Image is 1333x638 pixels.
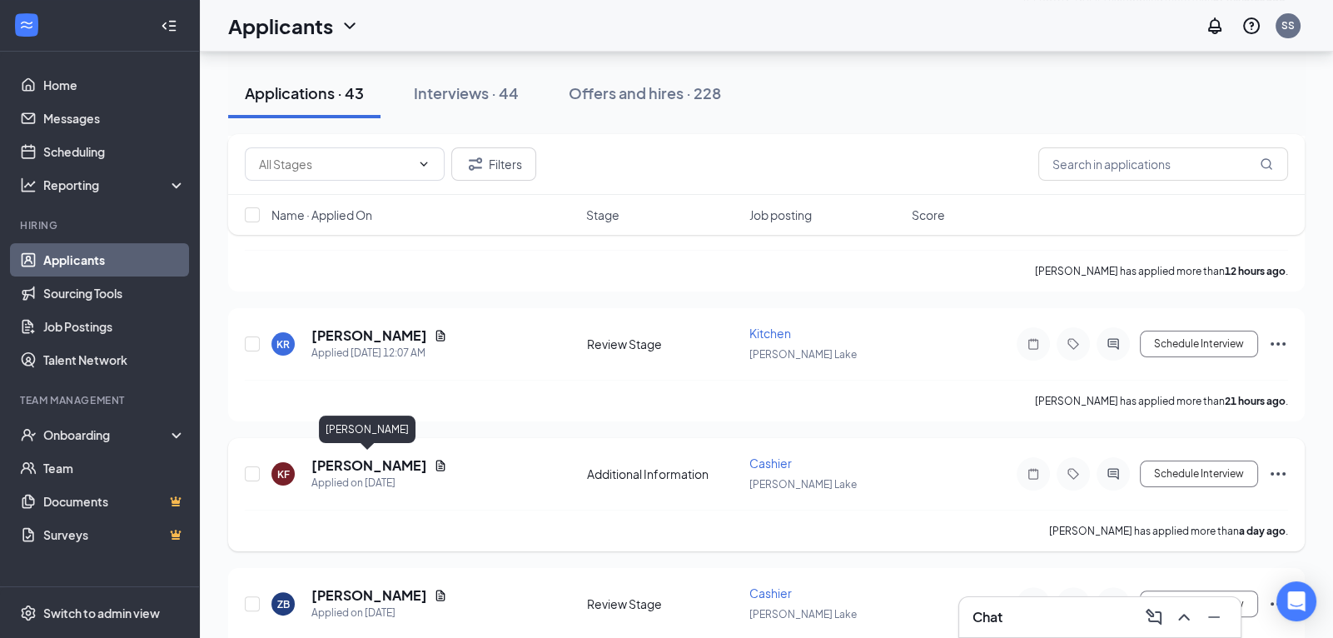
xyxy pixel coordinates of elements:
svg: Ellipses [1268,464,1288,484]
a: Sourcing Tools [43,277,186,310]
button: Schedule Interview [1140,461,1258,487]
svg: MagnifyingGlass [1260,157,1273,171]
div: [PERSON_NAME] [319,416,415,443]
p: [PERSON_NAME] has applied more than . [1049,524,1288,538]
a: DocumentsCrown [43,485,186,518]
h1: Applicants [228,12,333,40]
a: Job Postings [43,310,186,343]
a: Talent Network [43,343,186,376]
svg: Note [1023,337,1043,351]
h5: [PERSON_NAME] [311,456,427,475]
svg: ActiveChat [1103,337,1123,351]
a: Applicants [43,243,186,277]
svg: Collapse [161,17,177,34]
svg: ChevronUp [1174,607,1194,627]
svg: Document [434,459,447,472]
button: ChevronUp [1171,604,1197,631]
svg: Ellipses [1268,334,1288,354]
svg: ComposeMessage [1144,607,1164,627]
svg: UserCheck [20,426,37,443]
div: Hiring [20,218,182,232]
div: Applied on [DATE] [311,605,447,621]
b: 21 hours ago [1225,395,1286,407]
button: Schedule Interview [1140,591,1258,617]
div: ZB [277,597,290,611]
div: Review Stage [587,336,739,352]
svg: Document [434,329,447,342]
div: Team Management [20,393,182,407]
span: [PERSON_NAME] Lake [749,478,857,491]
div: Offers and hires · 228 [569,82,721,103]
a: SurveysCrown [43,518,186,551]
a: Team [43,451,186,485]
button: ComposeMessage [1141,604,1167,631]
svg: Document [434,589,447,602]
svg: ActiveChat [1103,467,1123,481]
button: Filter Filters [451,147,536,181]
h3: Chat [972,608,1002,626]
svg: Tag [1063,337,1083,351]
svg: Notifications [1205,16,1225,36]
svg: Filter [465,154,485,174]
input: Search in applications [1038,147,1288,181]
a: Messages [43,102,186,135]
span: Job posting [749,207,812,223]
span: Cashier [749,456,792,471]
span: Cashier [749,586,792,601]
svg: QuestionInfo [1241,16,1261,36]
div: Applications · 43 [245,82,364,103]
svg: Minimize [1204,607,1224,627]
div: Additional Information [587,466,739,482]
div: Open Intercom Messenger [1276,581,1316,621]
span: Stage [586,207,619,223]
span: Score [912,207,945,223]
button: Minimize [1201,604,1227,631]
span: Name · Applied On [271,207,372,223]
svg: Settings [20,605,37,621]
svg: ChevronDown [417,157,430,171]
svg: WorkstreamLogo [18,17,35,33]
p: [PERSON_NAME] has applied more than . [1035,394,1288,408]
div: Interviews · 44 [414,82,519,103]
span: [PERSON_NAME] Lake [749,608,857,621]
a: Home [43,68,186,102]
div: KF [277,467,290,481]
b: 12 hours ago [1225,265,1286,277]
div: KR [276,337,290,351]
a: Scheduling [43,135,186,168]
div: SS [1281,18,1295,32]
input: All Stages [259,155,410,173]
div: Applied on [DATE] [311,475,447,491]
b: a day ago [1239,525,1286,537]
p: [PERSON_NAME] has applied more than . [1035,264,1288,278]
span: Kitchen [749,326,791,341]
span: [PERSON_NAME] Lake [749,348,857,361]
div: Reporting [43,177,187,193]
h5: [PERSON_NAME] [311,326,427,345]
h5: [PERSON_NAME] [311,586,427,605]
div: Onboarding [43,426,172,443]
div: Review Stage [587,596,739,612]
div: Applied [DATE] 12:07 AM [311,345,447,361]
svg: ChevronDown [340,16,360,36]
svg: Tag [1063,467,1083,481]
svg: Ellipses [1268,594,1288,614]
div: Switch to admin view [43,605,160,621]
svg: Analysis [20,177,37,193]
svg: Note [1023,467,1043,481]
button: Schedule Interview [1140,331,1258,357]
